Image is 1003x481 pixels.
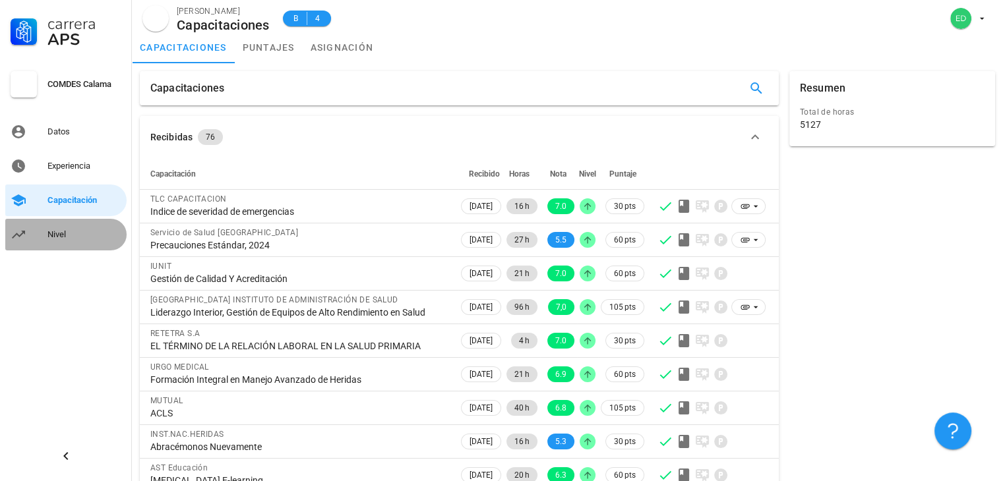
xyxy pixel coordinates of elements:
span: Nota [550,169,566,179]
div: Liderazgo Interior, Gestión de Equipos de Alto Rendimiento en Salud [150,306,448,318]
div: Gestión de Calidad Y Acreditación [150,273,448,285]
th: Puntaje [598,158,647,190]
div: Resumen [800,71,845,105]
span: [DATE] [470,367,493,382]
span: 7.0 [555,266,566,281]
a: Datos [5,116,127,148]
button: Recibidas 76 [140,116,779,158]
div: Capacitaciones [150,71,224,105]
div: Abracémonos Nuevamente [150,441,448,453]
div: Indice de severidad de emergencias [150,206,448,217]
span: 40 h [514,400,530,416]
span: [DATE] [470,233,493,247]
span: Puntaje [609,169,636,179]
span: [DATE] [470,434,493,449]
div: Total de horas [800,105,985,119]
div: avatar [950,8,971,29]
span: 60 pts [614,267,636,280]
div: EL TÉRMINO DE LA RELACIÓN LABORAL EN LA SALUD PRIMARIA [150,340,448,352]
div: Capacitación [47,195,121,206]
span: [GEOGRAPHIC_DATA] INSTITUTO DE ADMINISTRACIÓN DE SALUD [150,295,398,304]
th: Capacitación [140,158,458,190]
span: URGO MEDICAL [150,362,209,372]
div: Precauciones Estándar, 2024 [150,239,448,251]
span: 76 [206,129,215,145]
div: Nivel [47,229,121,240]
div: Formación Integral en Manejo Avanzado de Heridas [150,374,448,385]
span: 6.8 [555,400,566,416]
div: Carrera [47,16,121,32]
a: puntajes [235,32,303,63]
span: [DATE] [470,266,493,281]
div: Capacitaciones [177,18,270,32]
span: RETETRA S.A [150,329,200,338]
span: 7,0 [556,299,566,315]
span: 30 pts [614,200,636,213]
span: [DATE] [470,300,493,314]
span: Capacitación [150,169,196,179]
div: Experiencia [47,161,121,171]
a: asignación [303,32,382,63]
div: ACLS [150,407,448,419]
span: B [291,12,301,25]
span: 7.0 [555,333,566,349]
span: [DATE] [470,333,493,348]
a: Capacitación [5,184,127,216]
span: 7.0 [555,198,566,214]
span: Recibido [469,169,500,179]
div: APS [47,32,121,47]
span: 5.3 [555,434,566,449]
span: 30 pts [614,435,636,448]
span: 6.9 [555,366,566,382]
span: Horas [509,169,530,179]
span: 4 [313,12,323,25]
th: Horas [504,158,540,190]
a: Experiencia [5,150,127,182]
span: INST.NAC.HERIDAS [150,430,224,439]
span: 4 h [519,333,530,349]
span: AST Educación [150,463,208,472]
span: 21 h [514,266,530,281]
span: 5.5 [555,232,566,248]
span: 60 pts [614,233,636,246]
span: [DATE] [470,199,493,213]
span: 16 h [514,434,530,449]
a: Nivel [5,219,127,250]
th: Nivel [577,158,598,190]
span: TLC CAPACITACION [150,194,226,204]
span: IUNIT [150,262,171,271]
div: Recibidas [150,130,193,144]
div: [PERSON_NAME] [177,5,270,18]
span: 30 pts [614,334,636,347]
span: 96 h [514,299,530,315]
span: 105 pts [609,401,636,414]
span: 16 h [514,198,530,214]
div: 5127 [800,119,821,130]
span: Servicio de Salud [GEOGRAPHIC_DATA] [150,228,298,237]
div: Datos [47,127,121,137]
div: COMDES Calama [47,79,121,90]
div: avatar [142,5,169,32]
span: 60 pts [614,368,636,381]
span: [DATE] [470,401,493,415]
th: Recibido [458,158,504,190]
span: MUTUAL [150,396,183,405]
span: 27 h [514,232,530,248]
span: 105 pts [609,300,636,314]
span: Nivel [579,169,596,179]
a: capacitaciones [132,32,235,63]
th: Nota [540,158,577,190]
span: 21 h [514,366,530,382]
